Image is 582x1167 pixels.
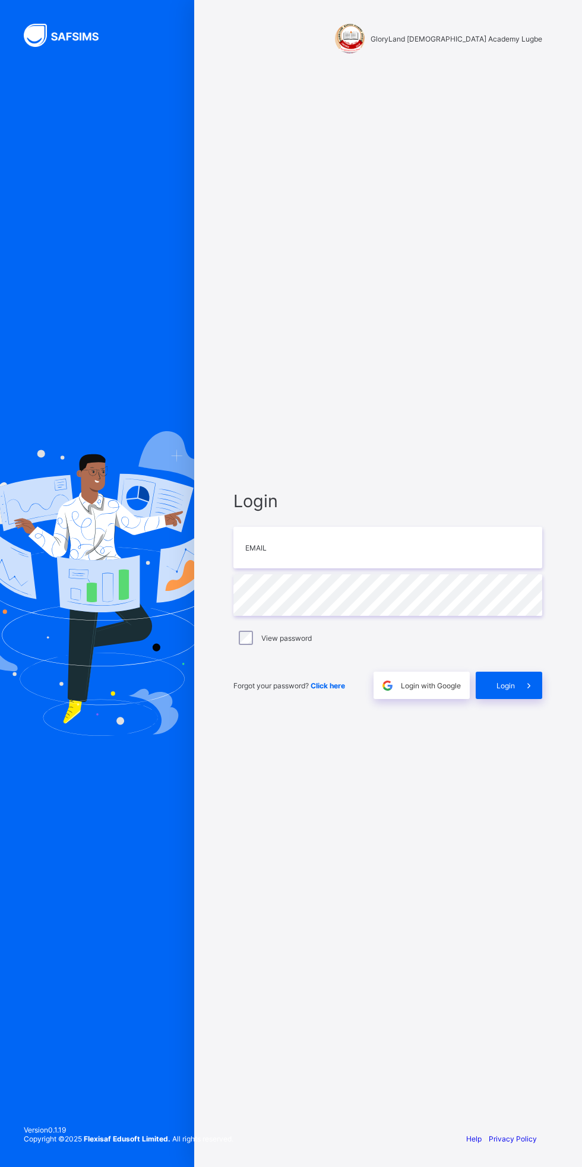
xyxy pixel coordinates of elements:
[466,1134,482,1143] a: Help
[381,679,394,692] img: google.396cfc9801f0270233282035f929180a.svg
[496,681,515,690] span: Login
[24,1125,233,1134] span: Version 0.1.19
[24,24,113,47] img: SAFSIMS Logo
[24,1134,233,1143] span: Copyright © 2025 All rights reserved.
[371,34,542,43] span: GloryLand [DEMOGRAPHIC_DATA] Academy Lugbe
[401,681,461,690] span: Login with Google
[261,634,312,643] label: View password
[233,681,345,690] span: Forgot your password?
[311,681,345,690] a: Click here
[233,491,542,511] span: Login
[489,1134,537,1143] a: Privacy Policy
[84,1134,170,1143] strong: Flexisaf Edusoft Limited.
